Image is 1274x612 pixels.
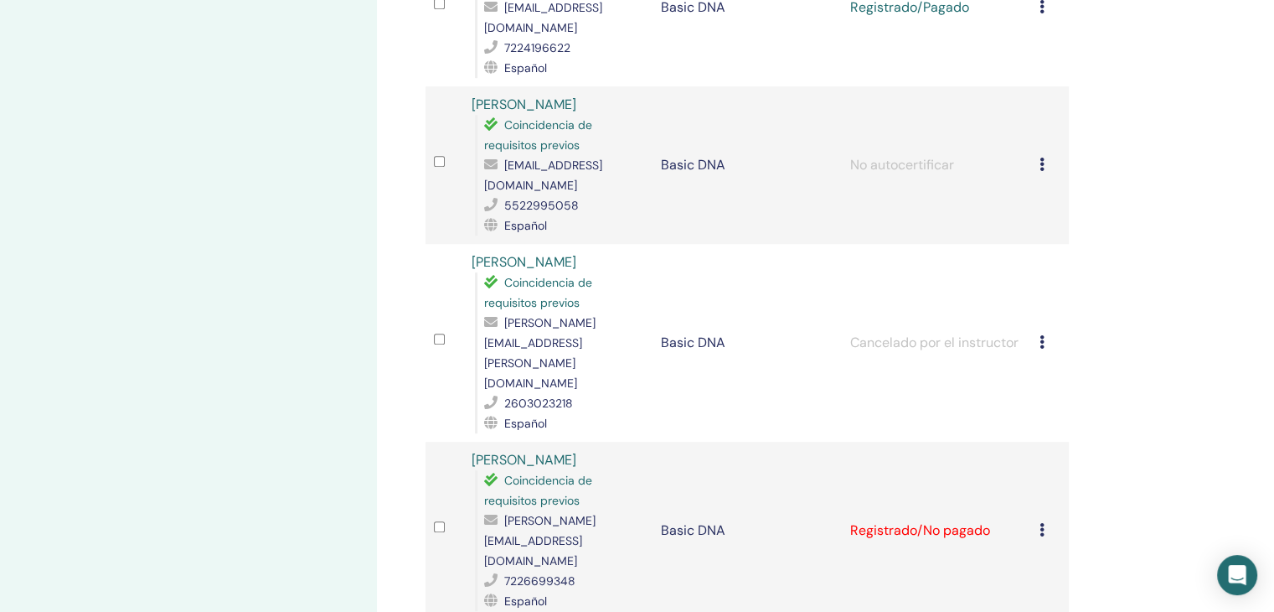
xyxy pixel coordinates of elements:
span: Español [504,594,547,609]
span: 2603023218 [504,396,573,411]
a: [PERSON_NAME] [472,96,576,113]
span: Español [504,416,547,431]
div: Open Intercom Messenger [1217,555,1257,595]
span: Coincidencia de requisitos previos [484,117,592,153]
span: Coincidencia de requisitos previos [484,275,592,310]
span: 5522995058 [504,198,579,213]
td: Basic DNA [652,244,842,442]
a: [PERSON_NAME] [472,451,576,469]
a: [PERSON_NAME] [472,253,576,271]
span: Español [504,218,547,233]
span: 7226699348 [504,573,575,589]
span: 7224196622 [504,40,570,55]
span: Español [504,60,547,75]
span: [EMAIL_ADDRESS][DOMAIN_NAME] [484,158,602,193]
span: Coincidencia de requisitos previos [484,473,592,508]
td: Basic DNA [652,86,842,244]
span: [PERSON_NAME][EMAIL_ADDRESS][DOMAIN_NAME] [484,513,596,568]
span: [PERSON_NAME][EMAIL_ADDRESS][PERSON_NAME][DOMAIN_NAME] [484,315,596,391]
